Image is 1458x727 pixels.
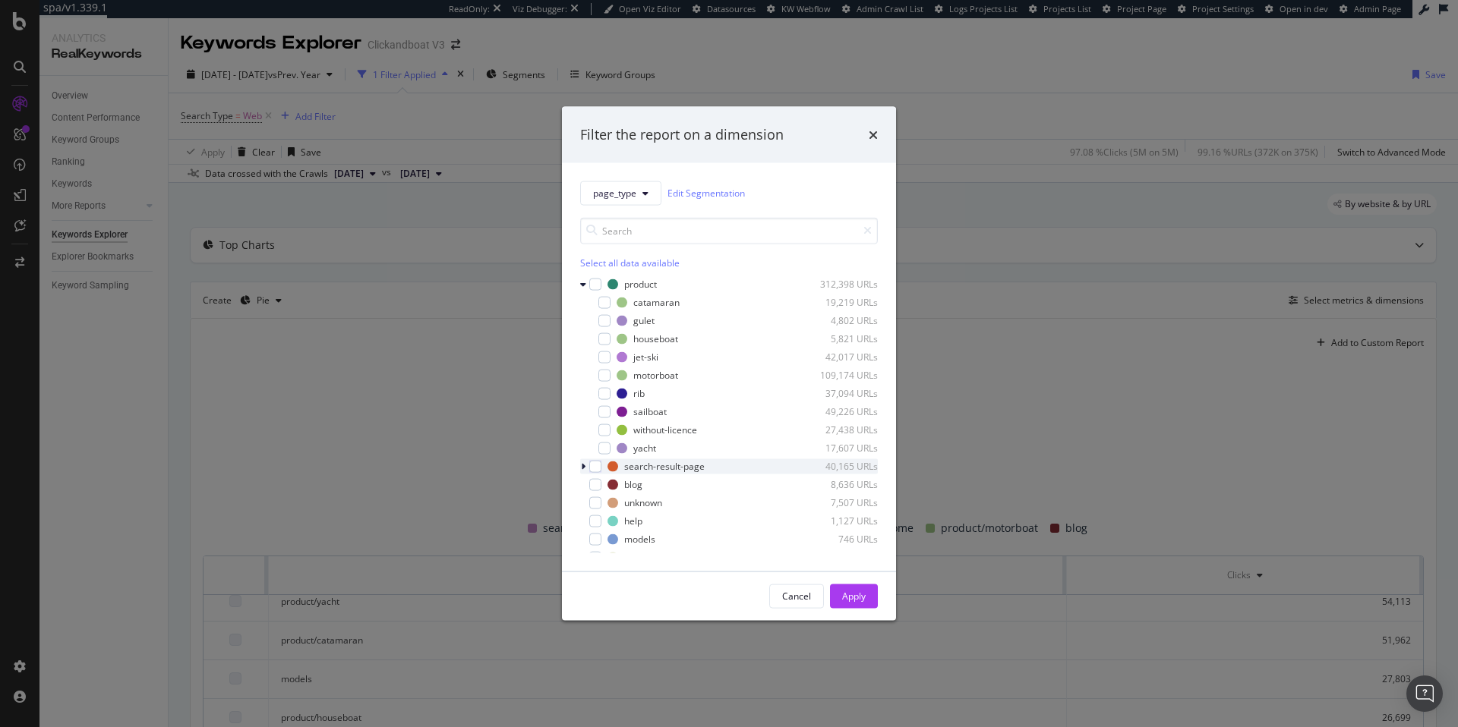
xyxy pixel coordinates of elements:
[803,332,878,345] div: 5,821 URLs
[633,423,697,436] div: without-licence
[803,515,878,527] div: 1,127 URLs
[803,551,878,564] div: 422 URLs
[562,107,896,621] div: modal
[624,478,642,491] div: blog
[633,332,678,345] div: houseboat
[633,369,678,382] div: motorboat
[803,533,878,546] div: 746 URLs
[633,314,655,327] div: gulet
[803,296,878,309] div: 19,219 URLs
[633,387,645,400] div: rib
[769,584,824,608] button: Cancel
[624,278,657,291] div: product
[803,496,878,509] div: 7,507 URLs
[803,278,878,291] div: 312,398 URLs
[803,478,878,491] div: 8,636 URLs
[624,496,662,509] div: unknown
[803,405,878,418] div: 49,226 URLs
[580,217,878,244] input: Search
[624,515,642,527] div: help
[842,590,866,603] div: Apply
[633,405,667,418] div: sailboat
[803,387,878,400] div: 37,094 URLs
[667,185,745,201] a: Edit Segmentation
[624,551,647,564] div: static
[869,125,878,145] div: times
[633,296,680,309] div: catamaran
[803,314,878,327] div: 4,802 URLs
[593,187,636,200] span: page_type
[624,533,655,546] div: models
[803,460,878,473] div: 40,165 URLs
[633,351,658,363] div: jet-ski
[580,256,878,269] div: Select all data available
[633,442,656,455] div: yacht
[803,351,878,363] div: 42,017 URLs
[624,460,705,473] div: search-result-page
[580,181,661,205] button: page_type
[782,590,811,603] div: Cancel
[803,369,878,382] div: 109,174 URLs
[580,125,784,145] div: Filter the report on a dimension
[830,584,878,608] button: Apply
[803,442,878,455] div: 17,607 URLs
[803,423,878,436] div: 27,438 URLs
[1406,675,1443,712] div: Open Intercom Messenger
